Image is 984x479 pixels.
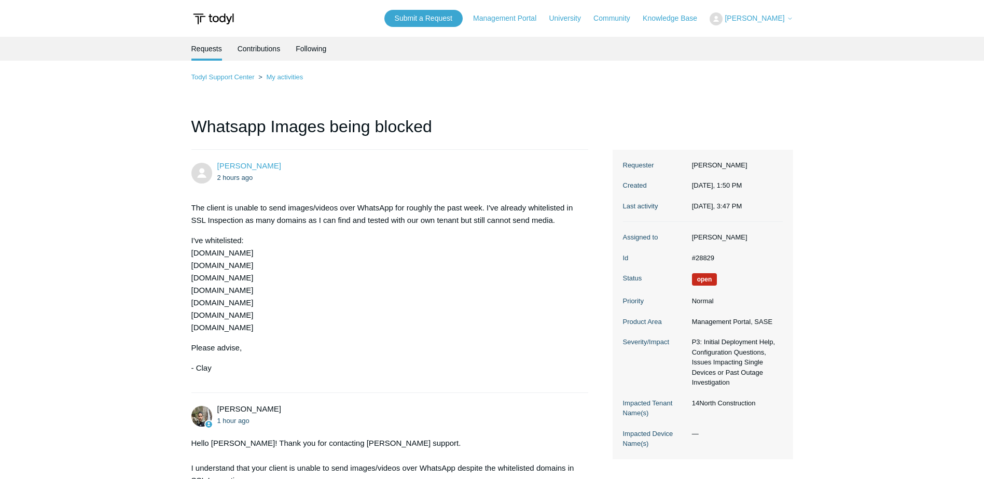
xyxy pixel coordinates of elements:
[384,10,463,27] a: Submit a Request
[710,12,793,25] button: [PERSON_NAME]
[623,273,687,284] dt: Status
[217,404,281,413] span: Michael Tjader
[217,417,250,425] time: 10/09/2025, 14:15
[692,181,742,189] time: 10/09/2025, 13:50
[191,234,578,334] p: I've whitelisted: [DOMAIN_NAME] [DOMAIN_NAME] [DOMAIN_NAME] [DOMAIN_NAME] [DOMAIN_NAME] [DOMAIN_N...
[725,14,784,22] span: [PERSON_NAME]
[217,161,281,170] a: [PERSON_NAME]
[191,342,578,354] p: Please advise,
[623,429,687,449] dt: Impacted Device Name(s)
[296,37,326,61] a: Following
[687,232,783,243] dd: [PERSON_NAME]
[549,13,591,24] a: University
[191,37,222,61] li: Requests
[687,296,783,306] dd: Normal
[593,13,641,24] a: Community
[623,160,687,171] dt: Requester
[623,337,687,347] dt: Severity/Impact
[623,398,687,418] dt: Impacted Tenant Name(s)
[191,362,578,374] p: - Clay
[623,180,687,191] dt: Created
[687,337,783,388] dd: P3: Initial Deployment Help, Configuration Questions, Issues Impacting Single Devices or Past Out...
[623,201,687,212] dt: Last activity
[687,253,783,263] dd: #28829
[256,73,303,81] li: My activities
[191,9,235,29] img: Todyl Support Center Help Center home page
[687,429,783,439] dd: —
[687,160,783,171] dd: [PERSON_NAME]
[191,202,578,227] p: The client is unable to send images/videos over WhatsApp for roughly the past week. I've already ...
[692,273,717,286] span: We are working on a response for you
[238,37,281,61] a: Contributions
[643,13,708,24] a: Knowledge Base
[191,73,255,81] a: Todyl Support Center
[623,296,687,306] dt: Priority
[623,232,687,243] dt: Assigned to
[623,317,687,327] dt: Product Area
[191,73,257,81] li: Todyl Support Center
[687,398,783,408] dd: 14North Construction
[692,202,742,210] time: 10/09/2025, 15:47
[217,174,253,181] time: 10/09/2025, 13:50
[623,253,687,263] dt: Id
[266,73,303,81] a: My activities
[687,317,783,327] dd: Management Portal, SASE
[217,161,281,170] span: Clay Wiebe
[191,114,589,150] h1: Whatsapp Images being blocked
[473,13,547,24] a: Management Portal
